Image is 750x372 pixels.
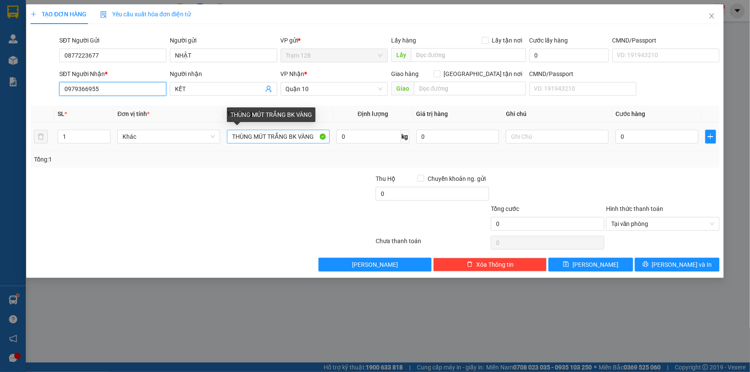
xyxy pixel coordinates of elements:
span: Giao hàng [391,70,419,77]
span: [GEOGRAPHIC_DATA] tận nơi [441,69,526,79]
span: Giao [391,82,414,95]
button: printer[PERSON_NAME] và In [635,258,719,271]
div: SĐT Người Nhận [59,69,166,79]
span: Trạm 128 [286,49,383,62]
div: SĐT Người Gửi [59,36,166,45]
div: THÙNG MÚT TRẮNG BK VÀNG [227,107,315,122]
button: [PERSON_NAME] [318,258,432,271]
input: Dọc đường [414,82,526,95]
div: Người nhận [170,69,277,79]
span: delete [467,261,473,268]
span: Giá trị hàng [416,110,448,117]
span: SL [58,110,64,117]
button: plus [705,130,716,143]
input: Ghi Chú [506,130,609,143]
span: [PERSON_NAME] và In [652,260,712,269]
div: VP gửi [281,36,388,45]
span: printer [643,261,649,268]
span: save [563,261,569,268]
span: Tổng cước [491,205,519,212]
button: deleteXóa Thông tin [433,258,547,271]
div: CMND/Passport [530,69,637,79]
span: Cước hàng [615,110,645,117]
span: Đơn vị tính [117,110,150,117]
button: delete [34,130,48,143]
span: Lấy hàng [391,37,416,44]
span: Khác [122,130,215,143]
span: Lấy [391,48,411,62]
div: Người gửi [170,36,277,45]
button: save[PERSON_NAME] [548,258,633,271]
div: Tổng: 1 [34,155,290,164]
button: Close [700,4,724,28]
span: VP Nhận [281,70,305,77]
span: Định lượng [358,110,388,117]
label: Hình thức thanh toán [606,205,663,212]
span: plus [31,11,37,17]
span: Chuyển khoản ng. gửi [424,174,489,183]
div: CMND/Passport [612,36,719,45]
input: Dọc đường [411,48,526,62]
span: Quận 10 [286,82,383,95]
label: Cước lấy hàng [530,37,568,44]
span: Thu Hộ [376,175,395,182]
span: TẠO ĐƠN HÀNG [31,11,86,18]
input: Cước lấy hàng [530,49,609,62]
span: user-add [265,85,272,92]
span: Lấy tận nơi [489,36,526,45]
div: Chưa thanh toán [375,236,490,251]
input: 0 [416,130,499,143]
span: Tại văn phòng [611,217,714,230]
input: VD: Bàn, Ghế [227,130,330,143]
span: [PERSON_NAME] [352,260,398,269]
th: Ghi chú [502,106,612,122]
img: icon [100,11,107,18]
span: Xóa Thông tin [476,260,514,269]
span: Yêu cầu xuất hóa đơn điện tử [100,11,191,18]
span: close [708,12,715,19]
span: [PERSON_NAME] [572,260,618,269]
span: plus [706,133,716,140]
span: kg [401,130,410,143]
